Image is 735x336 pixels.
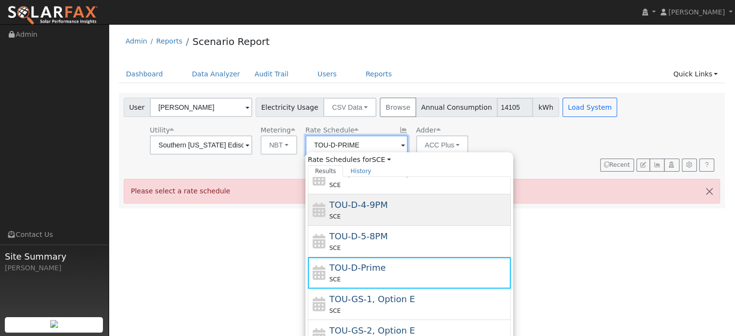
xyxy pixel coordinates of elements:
[329,213,341,220] span: SCE
[308,155,391,165] span: Rate Schedules for
[668,8,725,16] span: [PERSON_NAME]
[329,276,341,283] span: SCE
[416,135,469,155] button: ACC Plus
[664,159,679,172] button: Login As
[329,307,341,314] span: SCE
[329,231,388,241] span: TOU-D-5-8PM
[7,5,98,26] img: SolarFax
[600,159,634,172] button: Recent
[649,159,664,172] button: Multi-Series Graph
[699,179,720,203] button: Close
[329,245,341,251] span: SCE
[5,263,103,273] div: [PERSON_NAME]
[256,98,324,117] span: Electricity Usage
[260,125,297,135] div: Metering
[533,98,559,117] span: kWh
[329,168,448,178] span: Time of Use, General Service, Demand Metered, Critical Peak Option: TOU-GS-2 CPP, Three Phase (2k...
[323,98,376,117] button: CSV Data
[126,37,147,45] a: Admin
[310,65,344,83] a: Users
[359,65,399,83] a: Reports
[124,98,150,117] span: User
[131,187,231,195] span: Please select a rate schedule
[305,135,408,155] input: Select a Rate Schedule
[416,125,469,135] div: Adder
[50,320,58,328] img: retrieve
[699,159,714,172] a: Help Link
[329,325,415,336] span: TOU-GS-2, Option E
[666,65,725,83] a: Quick Links
[260,135,297,155] button: NBT
[329,263,386,273] span: TOU-D-Prime
[150,98,252,117] input: Select a User
[636,159,650,172] button: Edit User
[308,165,344,177] a: Results
[329,200,388,210] span: TOU-D-4-9PM
[5,250,103,263] span: Site Summary
[150,135,252,155] input: Select a Utility
[380,98,416,117] button: Browse
[150,125,252,135] div: Utility
[416,98,498,117] span: Annual Consumption
[682,159,697,172] button: Settings
[156,37,182,45] a: Reports
[343,165,378,177] a: History
[192,36,270,47] a: Scenario Report
[372,156,390,163] a: SCE
[185,65,247,83] a: Data Analyzer
[305,126,359,134] span: Alias: None
[329,294,415,304] span: TOU-GS-1, Option E
[247,65,296,83] a: Audit Trail
[562,98,618,117] button: Load System
[329,182,341,189] span: SCE
[119,65,171,83] a: Dashboard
